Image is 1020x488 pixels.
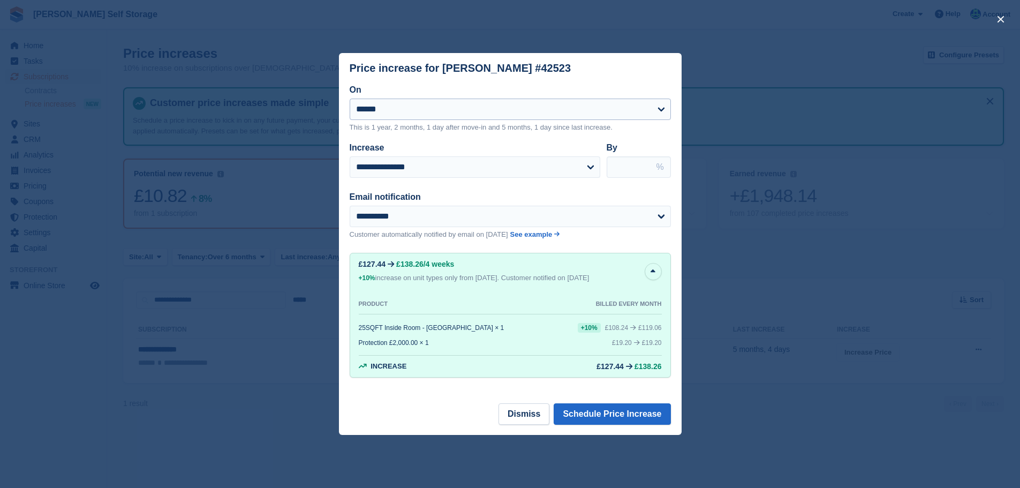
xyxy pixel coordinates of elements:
label: By [607,143,617,152]
span: increase on unit types only from [DATE]. [359,274,500,282]
button: close [992,11,1009,28]
div: PRODUCT [359,301,388,307]
div: BILLED EVERY MONTH [596,301,662,307]
div: £108.24 [605,324,628,332]
a: See example [510,229,560,240]
button: Schedule Price Increase [554,403,670,425]
label: Increase [350,143,384,152]
div: £127.44 [596,362,624,371]
span: £138.26 [634,362,662,371]
div: £127.44 [359,260,386,268]
span: £119.06 [638,324,661,332]
p: This is 1 year, 2 months, 1 day after move-in and 5 months, 1 day since last increase. [350,122,671,133]
label: Email notification [350,192,421,201]
div: £19.20 [612,339,632,347]
label: On [350,85,361,94]
div: Price increase for [PERSON_NAME] #42523 [350,62,571,74]
span: Customer notified on [DATE] [501,274,590,282]
span: £19.20 [642,339,662,347]
span: £138.26 [396,260,424,268]
div: +10% [359,273,375,283]
span: /4 weeks [424,260,455,268]
p: Customer automatically notified by email on [DATE] [350,229,508,240]
span: See example [510,230,553,238]
button: Dismiss [498,403,549,425]
div: Protection £2,000.00 × 1 [359,339,429,347]
div: 25SQFT Inside Room - [GEOGRAPHIC_DATA] × 1 [359,324,504,332]
div: +10% [578,323,601,333]
span: Increase [371,362,406,370]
